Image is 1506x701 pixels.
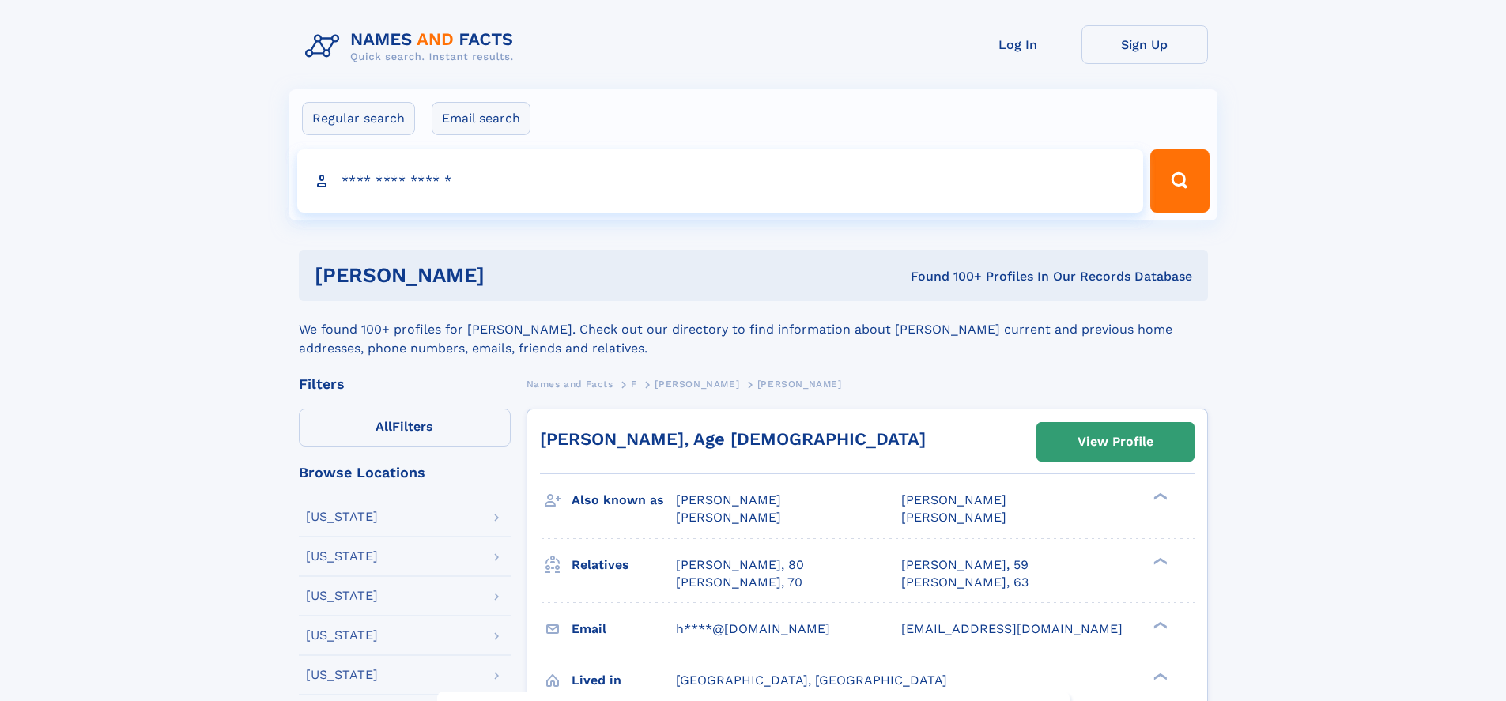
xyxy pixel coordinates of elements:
span: All [376,419,392,434]
span: [PERSON_NAME] [757,379,842,390]
div: ❯ [1149,492,1168,502]
div: [US_STATE] [306,669,378,681]
div: ❯ [1149,556,1168,566]
a: Names and Facts [527,374,613,394]
h3: Relatives [572,552,676,579]
label: Regular search [302,102,415,135]
a: F [631,374,637,394]
button: Search Button [1150,149,1209,213]
a: [PERSON_NAME] [655,374,739,394]
div: Filters [299,377,511,391]
div: View Profile [1078,424,1153,460]
h3: Email [572,616,676,643]
span: F [631,379,637,390]
div: We found 100+ profiles for [PERSON_NAME]. Check out our directory to find information about [PERS... [299,301,1208,358]
span: [PERSON_NAME] [655,379,739,390]
label: Filters [299,409,511,447]
h3: Also known as [572,487,676,514]
span: [PERSON_NAME] [676,510,781,525]
img: Logo Names and Facts [299,25,527,68]
a: [PERSON_NAME], 63 [901,574,1029,591]
label: Email search [432,102,530,135]
div: Found 100+ Profiles In Our Records Database [697,268,1192,285]
div: ❯ [1149,620,1168,630]
span: [PERSON_NAME] [676,492,781,507]
span: [PERSON_NAME] [901,510,1006,525]
a: [PERSON_NAME], 59 [901,556,1029,574]
a: Sign Up [1081,25,1208,64]
input: search input [297,149,1144,213]
h1: [PERSON_NAME] [315,266,698,285]
a: View Profile [1037,423,1194,461]
span: [GEOGRAPHIC_DATA], [GEOGRAPHIC_DATA] [676,673,947,688]
h3: Lived in [572,667,676,694]
div: [US_STATE] [306,629,378,642]
span: [PERSON_NAME] [901,492,1006,507]
div: [US_STATE] [306,511,378,523]
div: [US_STATE] [306,550,378,563]
a: [PERSON_NAME], Age [DEMOGRAPHIC_DATA] [540,429,926,449]
span: [EMAIL_ADDRESS][DOMAIN_NAME] [901,621,1123,636]
a: Log In [955,25,1081,64]
div: [US_STATE] [306,590,378,602]
div: Browse Locations [299,465,511,480]
div: ❯ [1149,671,1168,681]
a: [PERSON_NAME], 70 [676,574,802,591]
a: [PERSON_NAME], 80 [676,556,804,574]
